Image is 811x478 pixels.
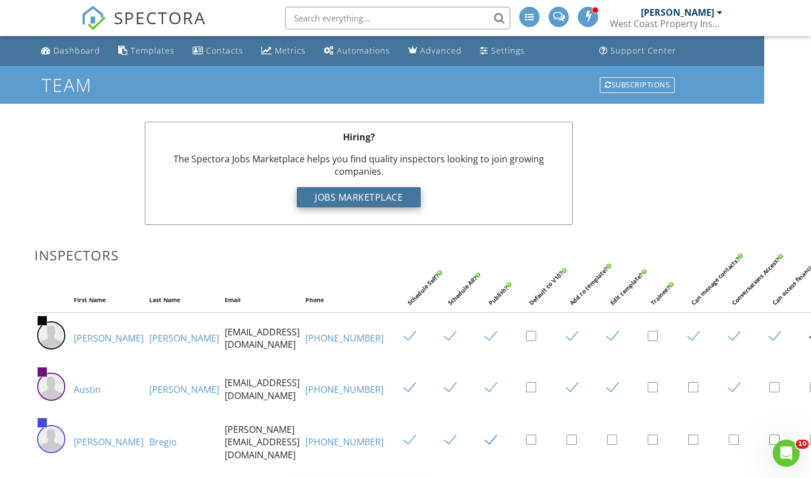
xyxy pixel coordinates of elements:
div: Trainee? [649,237,718,307]
td: [EMAIL_ADDRESS][DOMAIN_NAME] [222,364,302,415]
div: Jobs Marketplace [297,187,421,207]
a: [PERSON_NAME] [149,332,219,344]
a: [PHONE_NUMBER] [305,383,384,396]
h3: Inspectors [34,247,683,263]
span: 10 [796,440,809,449]
div: Conversations Access? [730,237,799,307]
div: Settings [491,45,525,56]
a: Bregio [149,436,177,448]
a: Metrics [257,41,310,61]
td: [EMAIL_ADDRESS][DOMAIN_NAME] [222,313,302,364]
p: Hiring? [154,131,564,143]
a: Automations (Advanced) [319,41,395,61]
img: The Best Home Inspection Software - Spectora [81,6,106,30]
div: Support Center [611,45,676,56]
div: Edit template? [608,237,678,307]
div: Publish? [487,237,556,307]
th: Phone [302,287,386,313]
a: Templates [114,41,179,61]
a: Contacts [188,41,248,61]
a: [PERSON_NAME] [74,332,144,344]
a: Support Center [595,41,681,61]
input: Search everything... [285,7,510,29]
div: Default to V10? [527,237,596,307]
a: Advanced [404,41,466,61]
a: Settings [475,41,529,61]
img: default-user-f0147aede5fd5fa78ca7ade42f37bd4542148d508eef1c3d3ea960f66861d68b.jpg [37,425,65,453]
th: Last Name [146,287,222,313]
div: Contacts [206,45,243,56]
div: Dashboard [54,45,100,56]
h1: Team [42,75,676,95]
a: Austin [74,383,101,396]
div: Subscriptions [600,77,675,93]
th: First Name [71,287,146,313]
div: Can manage contacts? [689,237,759,307]
p: The Spectora Jobs Marketplace helps you find quality inspectors looking to join growing companies. [154,153,564,178]
a: [PHONE_NUMBER] [305,436,384,448]
a: SPECTORA [81,15,206,39]
a: Subscriptions [599,76,676,94]
a: [PERSON_NAME] [74,436,144,448]
div: West Coast Property Inspections [610,18,723,29]
th: Email [222,287,302,313]
a: Dashboard [37,41,105,61]
a: [PERSON_NAME] [149,383,219,396]
div: Automations [337,45,390,56]
a: Jobs Marketplace [297,194,421,206]
img: default-user-f0147aede5fd5fa78ca7ade42f37bd4542148d508eef1c3d3ea960f66861d68b.jpg [37,321,65,349]
div: Metrics [275,45,306,56]
div: Advanced [420,45,462,56]
div: [PERSON_NAME] [641,7,714,18]
iframe: Intercom live chat [773,440,800,467]
span: SPECTORA [114,6,206,29]
div: Schedule All? [446,237,515,307]
a: [PHONE_NUMBER] [305,332,384,344]
img: default-user-f0147aede5fd5fa78ca7ade42f37bd4542148d508eef1c3d3ea960f66861d68b.jpg [37,373,65,401]
div: Templates [131,45,175,56]
div: Add to template? [568,237,637,307]
td: [PERSON_NAME][EMAIL_ADDRESS][DOMAIN_NAME] [222,415,302,470]
div: Schedule Self? [405,237,475,307]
